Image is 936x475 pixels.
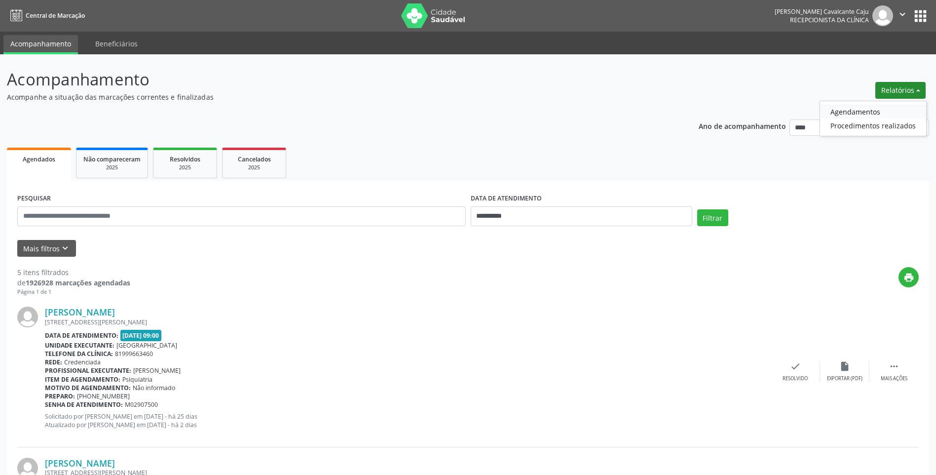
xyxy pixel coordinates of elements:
a: Procedimentos realizados [820,119,926,132]
div: [STREET_ADDRESS][PERSON_NAME] [45,318,771,326]
b: Preparo: [45,392,75,400]
div: Resolvido [783,375,808,382]
b: Unidade executante: [45,341,114,350]
button: Filtrar [697,209,728,226]
i: insert_drive_file [839,361,850,372]
strong: 1926928 marcações agendadas [26,278,130,287]
a: Acompanhamento [3,35,78,54]
span: Recepcionista da clínica [790,16,869,24]
span: 81999663460 [115,350,153,358]
span: [DATE] 09:00 [120,330,162,341]
span: [PHONE_NUMBER] [77,392,130,400]
ul: Relatórios [820,101,927,136]
span: M02907500 [125,400,158,409]
a: Agendamentos [820,105,926,119]
div: Mais ações [881,375,907,382]
span: Cancelados [238,155,271,163]
span: Credenciada [64,358,101,366]
img: img [17,307,38,327]
b: Profissional executante: [45,366,131,375]
i: keyboard_arrow_down [60,243,71,254]
label: DATA DE ATENDIMENTO [471,191,542,206]
i: print [903,272,914,283]
i:  [889,361,899,372]
b: Motivo de agendamento: [45,384,131,392]
div: [PERSON_NAME] Cavalcante Caju [775,7,869,16]
span: Não informado [133,384,175,392]
label: PESQUISAR [17,191,51,206]
div: 2025 [160,164,210,171]
span: Resolvidos [170,155,200,163]
span: [GEOGRAPHIC_DATA] [116,341,177,350]
span: Psiquiatria [122,375,152,384]
i:  [897,9,908,20]
button: Relatórios [875,82,926,99]
div: 2025 [83,164,141,171]
span: Não compareceram [83,155,141,163]
div: Página 1 de 1 [17,288,130,296]
p: Acompanhe a situação das marcações correntes e finalizadas [7,92,652,102]
span: Central de Marcação [26,11,85,20]
span: Agendados [23,155,55,163]
b: Data de atendimento: [45,331,118,340]
p: Acompanhamento [7,67,652,92]
i: check [790,361,801,372]
a: Central de Marcação [7,7,85,24]
a: Beneficiários [88,35,145,52]
b: Item de agendamento: [45,375,120,384]
img: img [872,5,893,26]
p: Ano de acompanhamento [699,119,786,132]
div: 5 itens filtrados [17,267,130,277]
button:  [893,5,912,26]
button: apps [912,7,929,25]
div: Exportar (PDF) [827,375,862,382]
span: [PERSON_NAME] [133,366,181,375]
div: 2025 [229,164,279,171]
button: Mais filtroskeyboard_arrow_down [17,240,76,257]
b: Senha de atendimento: [45,400,123,409]
b: Rede: [45,358,62,366]
button: print [899,267,919,287]
a: [PERSON_NAME] [45,307,115,317]
b: Telefone da clínica: [45,350,113,358]
div: de [17,277,130,288]
p: Solicitado por [PERSON_NAME] em [DATE] - há 25 dias Atualizado por [PERSON_NAME] em [DATE] - há 2... [45,412,771,429]
a: [PERSON_NAME] [45,458,115,469]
